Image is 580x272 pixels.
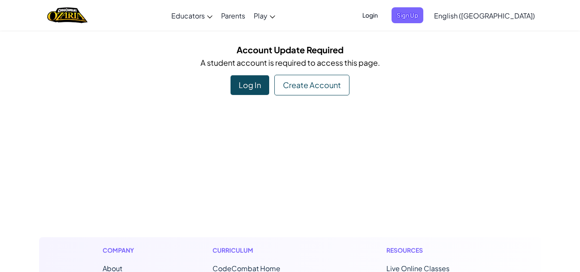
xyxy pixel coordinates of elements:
[274,75,349,95] div: Create Account
[167,4,217,27] a: Educators
[46,56,535,69] p: A student account is required to access this page.
[47,6,87,24] img: Home
[386,246,478,255] h1: Resources
[249,4,279,27] a: Play
[254,11,267,20] span: Play
[231,75,269,95] div: Log In
[430,4,539,27] a: English ([GEOGRAPHIC_DATA])
[47,6,87,24] a: Ozaria by CodeCombat logo
[217,4,249,27] a: Parents
[103,246,143,255] h1: Company
[392,7,423,23] button: Sign Up
[171,11,205,20] span: Educators
[213,246,316,255] h1: Curriculum
[357,7,383,23] button: Login
[46,43,535,56] h5: Account Update Required
[434,11,535,20] span: English ([GEOGRAPHIC_DATA])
